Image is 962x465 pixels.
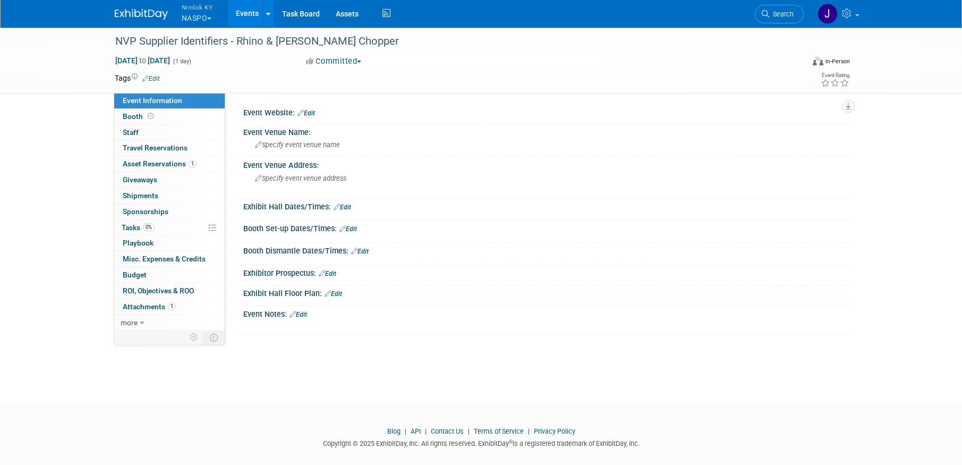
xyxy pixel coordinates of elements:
span: Budget [123,270,147,279]
span: Attachments [123,302,176,311]
span: (1 day) [172,58,191,65]
div: Event Website: [243,105,848,119]
span: 0% [143,223,155,231]
div: Exhibit Hall Dates/Times: [243,199,848,213]
a: Edit [319,270,336,277]
span: more [121,318,138,327]
img: Format-Inperson.png [813,57,823,65]
sup: ® [509,439,513,445]
span: Specify event venue address [255,174,346,182]
a: Edit [142,75,160,82]
a: Event Information [114,93,225,108]
div: Event Format [741,55,850,71]
div: Event Rating [821,73,849,78]
div: Exhibitor Prospectus: [243,265,848,279]
span: Giveaways [123,175,157,184]
a: Edit [297,109,315,117]
span: Booth [123,112,156,121]
div: Exhibit Hall Floor Plan: [243,285,848,299]
a: Blog [387,427,401,435]
a: Edit [290,311,307,318]
img: Jamie Dunn [818,4,838,24]
a: Attachments1 [114,299,225,315]
a: Edit [325,290,342,298]
span: Sponsorships [123,207,168,216]
a: Travel Reservations [114,140,225,156]
td: Personalize Event Tab Strip [185,331,203,344]
span: Search [769,10,794,18]
a: Tasks0% [114,220,225,235]
span: Travel Reservations [123,143,188,152]
a: Contact Us [431,427,464,435]
span: | [465,427,472,435]
a: API [411,427,421,435]
a: Search [755,5,804,23]
span: Specify event venue name [255,141,340,149]
span: to [138,56,148,65]
td: Toggle Event Tabs [203,331,225,344]
a: Shipments [114,188,225,204]
div: NVP Supplier Identifiers - Rhino & [PERSON_NAME] Chopper [112,32,788,51]
span: | [525,427,532,435]
span: Shipments [123,191,158,200]
span: Staff [123,128,139,137]
div: Booth Dismantle Dates/Times: [243,243,848,257]
span: Event Information [123,96,182,105]
div: Event Venue Name: [243,124,848,138]
a: Misc. Expenses & Credits [114,251,225,267]
a: Edit [339,225,357,233]
div: In-Person [825,57,850,65]
a: Budget [114,267,225,283]
a: Playbook [114,235,225,251]
span: Misc. Expenses & Credits [123,255,206,263]
a: Edit [334,204,351,211]
span: Asset Reservations [123,159,197,168]
a: Staff [114,125,225,140]
div: Booth Set-up Dates/Times: [243,221,848,234]
span: Booth not reserved yet [146,112,156,120]
span: Playbook [123,239,154,247]
a: Asset Reservations1 [114,156,225,172]
span: | [402,427,409,435]
span: 1 [168,302,176,310]
span: [DATE] [DATE] [115,56,171,65]
a: Booth [114,109,225,124]
a: Privacy Policy [534,427,575,435]
td: Tags [115,73,160,83]
span: | [422,427,429,435]
span: Nimlok KY [182,2,213,13]
a: ROI, Objectives & ROO [114,283,225,299]
span: 1 [189,160,197,168]
a: Giveaways [114,172,225,188]
div: Event Notes: [243,306,848,320]
img: ExhibitDay [115,9,168,20]
a: more [114,315,225,331]
a: Terms of Service [474,427,524,435]
button: Committed [302,56,365,67]
a: Sponsorships [114,204,225,219]
span: ROI, Objectives & ROO [123,286,194,295]
div: Event Venue Address: [243,157,848,171]
span: Tasks [122,223,155,232]
a: Edit [351,248,369,255]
